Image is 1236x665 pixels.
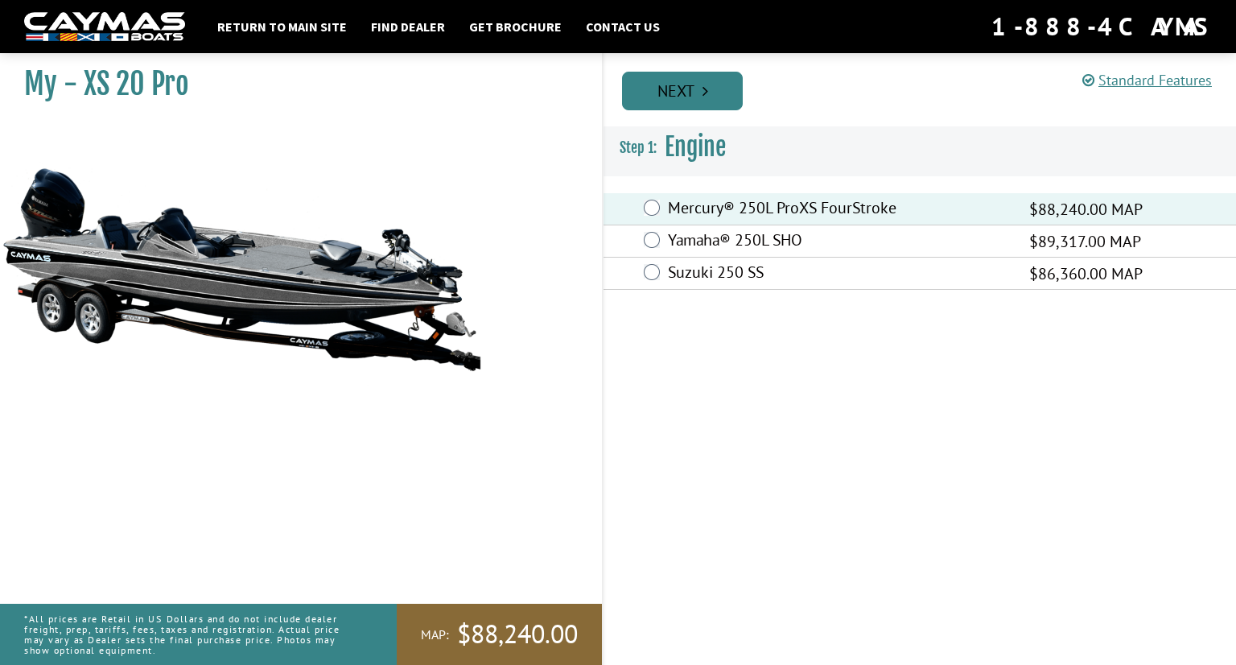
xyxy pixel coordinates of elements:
[457,617,578,651] span: $88,240.00
[461,16,570,37] a: Get Brochure
[1029,229,1141,254] span: $89,317.00 MAP
[618,69,1236,110] ul: Pagination
[209,16,355,37] a: Return to main site
[397,604,602,665] a: MAP:$88,240.00
[1082,71,1212,89] a: Standard Features
[24,605,360,664] p: *All prices are Retail in US Dollars and do not include dealer freight, prep, tariffs, fees, taxe...
[622,72,743,110] a: Next
[1029,262,1143,286] span: $86,360.00 MAP
[668,198,1009,221] label: Mercury® 250L ProXS FourStroke
[24,66,562,102] h1: My - XS 20 Pro
[668,262,1009,286] label: Suzuki 250 SS
[363,16,453,37] a: Find Dealer
[668,230,1009,254] label: Yamaha® 250L SHO
[24,12,185,42] img: white-logo-c9c8dbefe5ff5ceceb0f0178aa75bf4bb51f6bca0971e226c86eb53dfe498488.png
[421,626,449,643] span: MAP:
[1029,197,1143,221] span: $88,240.00 MAP
[604,118,1236,177] h3: Engine
[991,9,1212,44] div: 1-888-4CAYMAS
[578,16,668,37] a: Contact Us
